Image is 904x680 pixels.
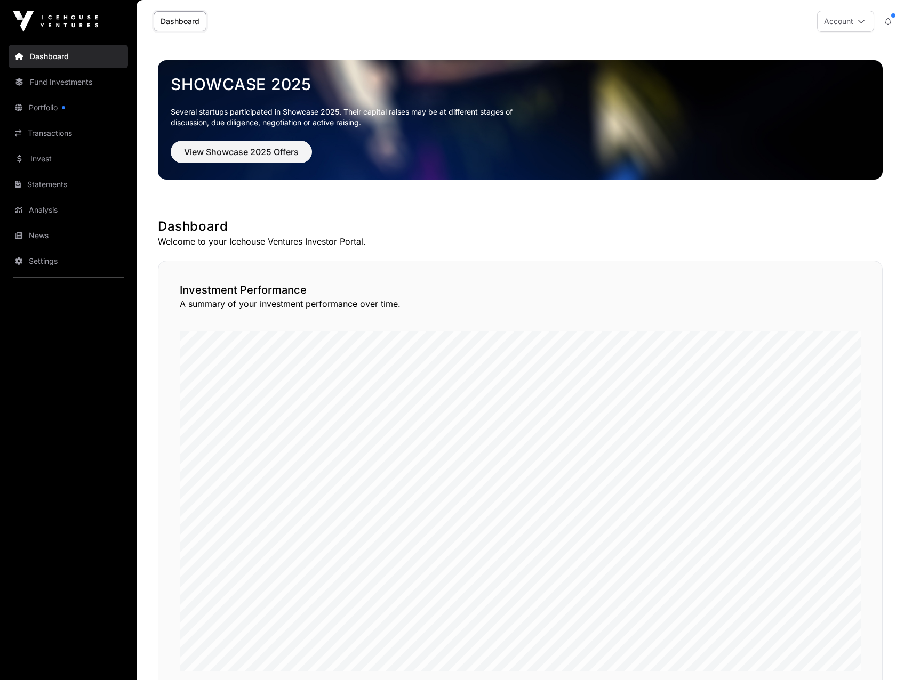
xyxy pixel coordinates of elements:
[184,145,299,158] span: View Showcase 2025 Offers
[171,107,529,128] p: Several startups participated in Showcase 2025. Their capital raises may be at different stages o...
[9,122,128,145] a: Transactions
[158,235,883,248] p: Welcome to your Icehouse Ventures Investor Portal.
[817,11,874,32] button: Account
[154,11,206,31] a: Dashboard
[9,224,128,247] a: News
[9,96,128,119] a: Portfolio
[13,11,98,32] img: Icehouse Ventures Logo
[9,70,128,94] a: Fund Investments
[9,173,128,196] a: Statements
[9,147,128,171] a: Invest
[171,141,312,163] button: View Showcase 2025 Offers
[158,60,883,180] img: Showcase 2025
[180,282,861,297] h2: Investment Performance
[9,249,128,273] a: Settings
[851,629,904,680] iframe: Chat Widget
[171,75,870,94] a: Showcase 2025
[180,297,861,310] p: A summary of your investment performance over time.
[158,218,883,235] h1: Dashboard
[9,45,128,68] a: Dashboard
[171,151,312,162] a: View Showcase 2025 Offers
[9,198,128,222] a: Analysis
